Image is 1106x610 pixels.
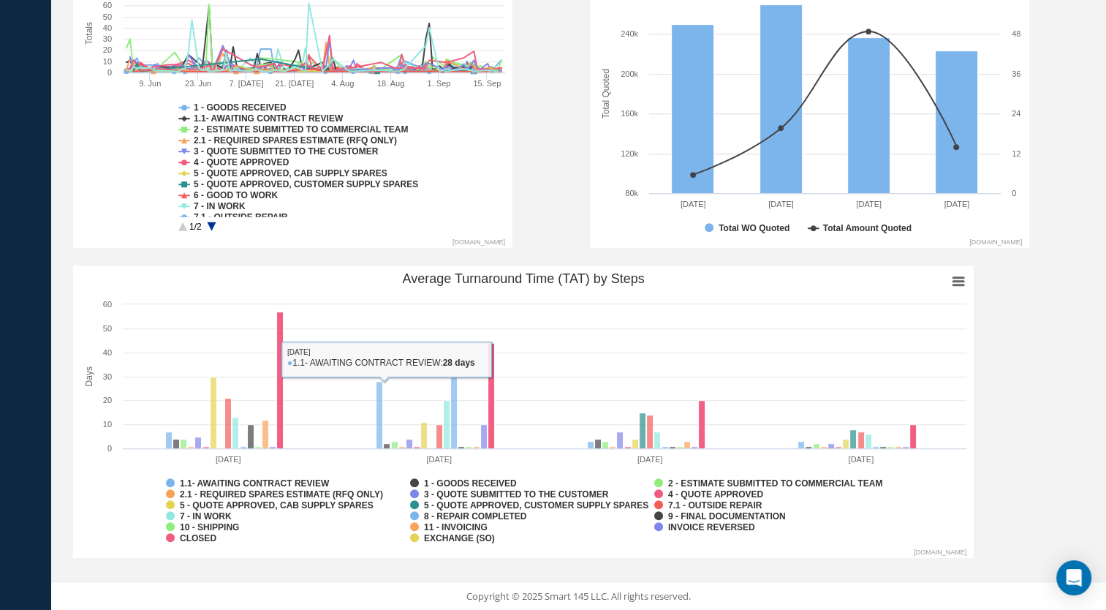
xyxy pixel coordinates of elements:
[194,168,387,178] text: 5 - QUOTE APPROVED, CAB SUPPLY SPARES
[600,69,610,118] text: Total Quoted
[103,420,112,429] text: 10
[103,23,112,32] text: 40
[331,79,354,88] text: 4. Aug
[424,500,648,511] text: 5 - QUOTE APPROVED, CUSTOMER SUPPLY SPARES
[473,79,501,88] text: 15. Sep
[194,146,379,157] text: 3 - QUOTE SUBMITTED TO THE CUSTOMER
[625,189,638,197] text: 80k
[428,79,451,88] text: 1. Sep
[424,489,609,500] text: 3 - QUOTE SUBMITTED TO THE CUSTOMER
[424,522,488,532] text: 11 - INVOICING
[719,223,789,233] text: Total WO Quoted
[768,200,794,208] text: [DATE]
[621,69,638,78] text: 200k
[914,549,966,556] text: [DOMAIN_NAME]
[103,300,112,309] text: 60
[969,238,1021,246] text: [DOMAIN_NAME]
[668,489,764,500] text: 4 - QUOTE APPROVED
[1012,69,1020,78] text: 36
[402,271,644,286] text: Average Turnaround Time (TAT) by Steps
[185,79,211,88] text: 23. Jun
[194,190,278,200] text: 6 - GOOD TO WORK
[180,489,383,500] text: 2.1 - REQUIRED SPARES ESTIMATE (RFQ ONLY)
[668,522,755,532] text: INVOICE REVERSED
[84,366,94,386] text: Days
[194,179,418,189] text: 5 - QUOTE APPROVED, CUSTOMER SUPPLY SPARES
[944,200,969,208] text: [DATE]
[194,212,288,222] text: 7.1 - OUTSIDE REPAIR
[426,455,452,464] text: [DATE]
[103,45,112,54] text: 20
[189,222,202,232] text: 1/2
[103,324,112,333] text: 50
[424,478,517,489] text: 1 - GOODS RECEIVED
[621,109,638,118] text: 160k
[180,533,216,543] text: CLOSED
[275,79,314,88] text: 21. [DATE]
[1012,109,1020,118] text: 24
[107,444,112,453] text: 0
[216,455,241,464] text: [DATE]
[103,34,112,43] text: 30
[1012,29,1020,38] text: 48
[180,500,374,511] text: 5 - QUOTE APPROVED, CAB SUPPLY SPARES
[103,57,112,66] text: 10
[377,79,404,88] text: 18. Aug
[103,348,112,357] text: 40
[856,200,882,208] text: [DATE]
[66,590,1091,604] div: Copyright © 2025 Smart 145 LLC. All rights reserved.
[1012,189,1016,197] text: 0
[668,500,762,511] text: 7.1 - OUTSIDE REPAIR
[73,266,974,558] svg: Average Turnaround Time (TAT) by Steps
[230,79,264,88] text: 7. [DATE]
[668,511,786,521] text: 9 - FINAL DOCUMENTATION
[621,149,638,158] text: 120k
[194,157,289,167] text: 4 - QUOTE APPROVED
[848,455,874,464] text: [DATE]
[194,201,246,211] text: 7 - IN WORK
[424,511,527,521] text: 8 - REPAIR COMPLETED
[822,223,911,233] text: Total Amount Quoted
[194,124,408,135] text: 2 - ESTIMATE SUBMITTED TO COMMERCIAL TEAM
[180,522,239,532] text: 10 - SHIPPING
[621,29,638,38] text: 240k
[103,1,112,10] text: 60
[194,135,397,146] text: 2.1 - REQUIRED SPARES ESTIMATE (RFQ ONLY)
[452,238,505,246] text: [DOMAIN_NAME]
[668,478,882,489] text: 2 - ESTIMATE SUBMITTED TO COMMERCIAL TEAM
[139,79,161,88] text: 9. Jun
[84,22,94,45] text: Totals
[103,372,112,381] text: 30
[1012,149,1020,158] text: 12
[194,102,287,113] text: 1 - GOODS RECEIVED
[180,511,232,521] text: 7 - IN WORK
[424,533,495,543] text: EXCHANGE (SO)
[107,68,112,77] text: 0
[103,12,112,21] text: 50
[103,396,112,404] text: 20
[1056,560,1091,595] div: Open Intercom Messenger
[194,113,344,124] text: 1.1- AWAITING CONTRACT REVIEW
[637,455,663,464] text: [DATE]
[680,200,705,208] text: [DATE]
[180,478,330,489] text: 1.1- AWAITING CONTRACT REVIEW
